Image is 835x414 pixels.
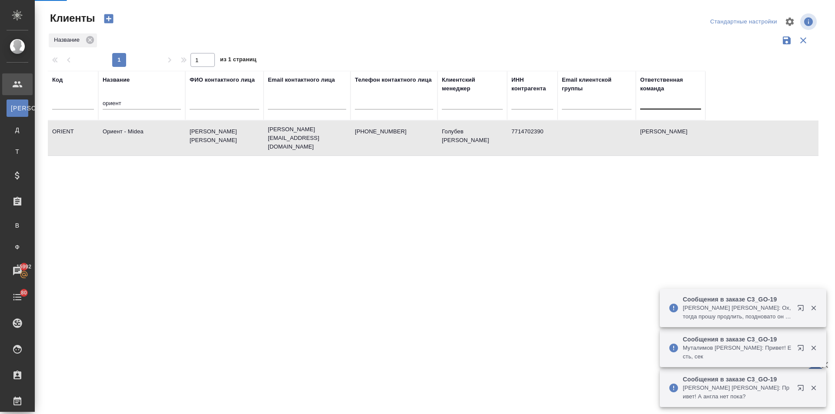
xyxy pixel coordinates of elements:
[708,15,779,29] div: split button
[11,262,37,271] span: 15992
[48,123,98,153] td: ORIENT
[268,125,346,151] p: [PERSON_NAME][EMAIL_ADDRESS][DOMAIN_NAME]
[220,54,257,67] span: из 1 страниц
[507,123,558,153] td: 7714702390
[11,104,24,113] span: [PERSON_NAME]
[54,36,83,44] p: Название
[792,299,813,320] button: Открыть в новой вкладке
[49,33,97,47] div: Название
[355,127,433,136] p: [PHONE_NUMBER]
[805,384,822,392] button: Закрыть
[779,11,800,32] span: Настроить таблицу
[683,344,792,361] p: Муталимов [PERSON_NAME]: Привет! Есть, сек
[11,221,24,230] span: В
[52,76,63,84] div: Код
[683,384,792,401] p: [PERSON_NAME] [PERSON_NAME]: Привет! А англа нет пока?
[805,304,822,312] button: Закрыть
[778,32,795,49] button: Сохранить фильтры
[355,76,432,84] div: Телефон контактного лица
[7,99,28,117] a: [PERSON_NAME]
[2,260,33,282] a: 15992
[7,217,28,234] a: В
[795,32,812,49] button: Сбросить фильтры
[268,76,335,84] div: Email контактного лица
[792,379,813,400] button: Открыть в новой вкладке
[16,288,32,297] span: 80
[7,143,28,160] a: Т
[190,76,255,84] div: ФИО контактного лица
[792,339,813,360] button: Открыть в новой вкладке
[185,123,264,153] td: [PERSON_NAME] [PERSON_NAME]
[683,375,792,384] p: Сообщения в заказе C3_GO-19
[636,123,705,153] td: [PERSON_NAME]
[7,121,28,139] a: Д
[98,123,185,153] td: Ориент - Midea
[7,238,28,256] a: Ф
[438,123,507,153] td: Голубев [PERSON_NAME]
[103,76,130,84] div: Название
[11,126,24,134] span: Д
[11,243,24,252] span: Ф
[640,76,701,93] div: Ответственная команда
[683,304,792,321] p: [PERSON_NAME] [PERSON_NAME]: Ох, тогда прошу продлить, поздновато он явился( и арабский бы всё же...
[683,335,792,344] p: Сообщения в заказе C3_GO-19
[442,76,503,93] div: Клиентский менеджер
[562,76,631,93] div: Email клиентской группы
[98,11,119,26] button: Создать
[2,286,33,308] a: 80
[511,76,553,93] div: ИНН контрагента
[48,11,95,25] span: Клиенты
[800,13,818,30] span: Посмотреть информацию
[11,147,24,156] span: Т
[805,344,822,352] button: Закрыть
[683,295,792,304] p: Сообщения в заказе C3_GO-19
